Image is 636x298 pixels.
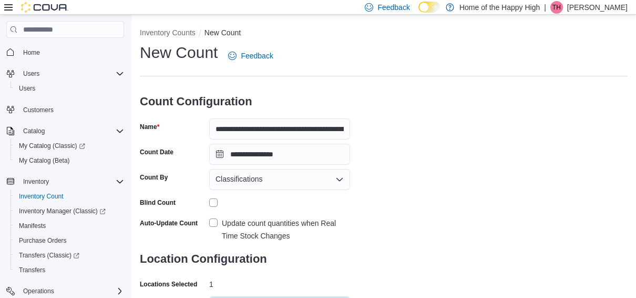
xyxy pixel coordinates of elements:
[222,217,350,242] div: Update count quantities when Real Time Stock Changes
[11,204,128,218] a: Inventory Manager (Classic)
[140,198,176,207] div: Blind Count
[19,285,58,297] button: Operations
[544,1,546,14] p: |
[15,264,124,276] span: Transfers
[15,220,124,232] span: Manifests
[140,28,196,37] button: Inventory Counts
[550,1,563,14] div: Timothy Hart
[2,102,128,117] button: Customers
[15,190,124,203] span: Inventory Count
[19,104,58,116] a: Customers
[15,234,71,247] a: Purchase Orders
[11,233,128,248] button: Purchase Orders
[11,248,128,263] a: Transfers (Classic)
[19,84,35,93] span: Users
[15,154,74,167] a: My Catalog (Beta)
[15,82,39,95] a: Users
[19,67,44,80] button: Users
[2,44,128,59] button: Home
[204,28,241,37] button: New Count
[19,207,106,215] span: Inventory Manager (Classic)
[23,287,54,295] span: Operations
[15,249,124,262] span: Transfers (Classic)
[552,1,561,14] span: TH
[11,218,128,233] button: Manifests
[23,127,45,135] span: Catalog
[19,142,85,150] span: My Catalog (Classic)
[140,242,350,276] h3: Location Configuration
[19,222,46,230] span: Manifests
[19,285,124,297] span: Operations
[209,276,350,289] div: 1
[19,192,64,201] span: Inventory Count
[2,174,128,189] button: Inventory
[140,280,197,289] label: Locations Selected
[19,236,67,245] span: Purchase Orders
[15,140,124,152] span: My Catalog (Classic)
[2,66,128,81] button: Users
[11,81,128,96] button: Users
[23,177,49,186] span: Inventory
[224,45,277,66] a: Feedback
[19,156,70,165] span: My Catalog (Beta)
[19,251,79,260] span: Transfers (Classic)
[15,154,124,167] span: My Catalog (Beta)
[19,125,124,137] span: Catalog
[19,67,124,80] span: Users
[15,249,84,262] a: Transfers (Classic)
[23,48,40,57] span: Home
[11,263,128,277] button: Transfers
[15,190,68,203] a: Inventory Count
[140,85,350,118] h3: Count Configuration
[377,2,409,13] span: Feedback
[23,106,54,114] span: Customers
[11,138,128,153] a: My Catalog (Classic)
[15,82,124,95] span: Users
[216,173,262,185] span: Classifications
[15,264,49,276] a: Transfers
[2,124,128,138] button: Catalog
[140,42,218,63] h1: New Count
[15,234,124,247] span: Purchase Orders
[459,1,540,14] p: Home of the Happy High
[209,144,350,165] input: Press the down key to open a popover containing a calendar.
[11,153,128,168] button: My Catalog (Beta)
[19,175,124,188] span: Inventory
[19,266,45,274] span: Transfers
[19,46,44,59] a: Home
[140,27,628,40] nav: An example of EuiBreadcrumbs
[15,205,110,217] a: Inventory Manager (Classic)
[15,220,50,232] a: Manifests
[241,51,273,61] span: Feedback
[21,2,68,13] img: Cova
[418,2,440,13] input: Dark Mode
[140,173,168,182] label: Count By
[335,175,344,184] button: Open list of options
[19,175,53,188] button: Inventory
[15,140,89,152] a: My Catalog (Classic)
[15,205,124,217] span: Inventory Manager (Classic)
[19,103,124,116] span: Customers
[23,69,39,78] span: Users
[140,148,173,156] label: Count Date
[140,123,159,131] label: Name
[140,219,198,227] label: Auto-Update Count
[567,1,628,14] p: [PERSON_NAME]
[19,125,49,137] button: Catalog
[19,45,124,58] span: Home
[11,189,128,204] button: Inventory Count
